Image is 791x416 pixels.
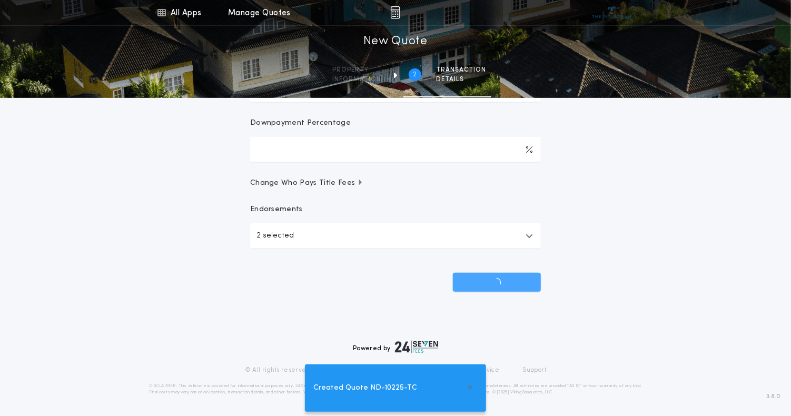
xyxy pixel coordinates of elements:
[332,66,381,74] span: Property
[250,178,541,189] button: Change Who Pays Title Fees
[250,204,541,215] p: Endorsements
[250,223,541,249] button: 2 selected
[332,75,381,84] span: information
[395,341,438,353] img: logo
[250,137,541,162] input: Downpayment Percentage
[413,71,417,79] h2: 2
[390,6,400,19] img: img
[436,66,486,74] span: Transaction
[436,75,486,84] span: details
[353,341,438,353] div: Powered by
[592,7,632,18] img: vs-icon
[250,118,351,128] p: Downpayment Percentage
[313,382,417,394] span: Created Quote ND-10225-TC
[363,33,428,50] h1: New Quote
[250,178,363,189] span: Change Who Pays Title Fees
[256,230,294,242] p: 2 selected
